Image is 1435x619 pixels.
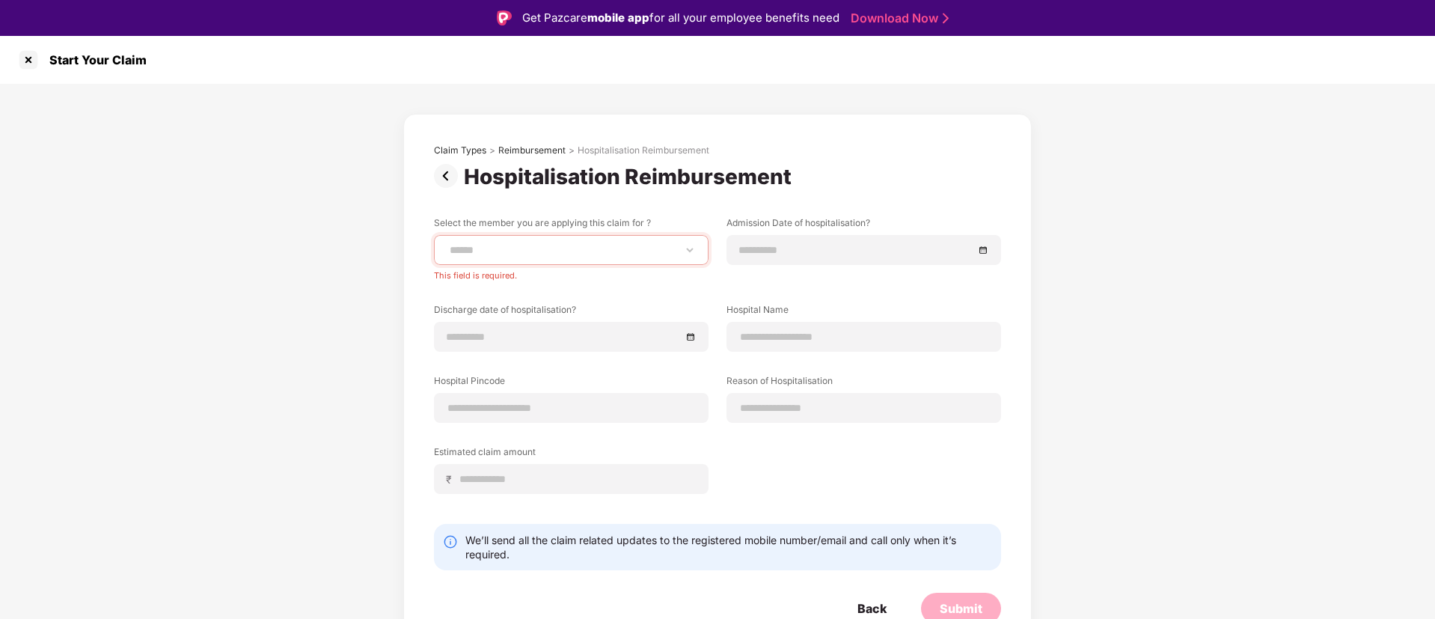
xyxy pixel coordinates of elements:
strong: mobile app [587,10,649,25]
div: Back [857,600,887,617]
label: Hospital Name [726,303,1001,322]
label: Estimated claim amount [434,445,709,464]
div: Reimbursement [498,144,566,156]
div: This field is required. [434,265,709,281]
label: Hospital Pincode [434,374,709,393]
label: Admission Date of hospitalisation? [726,216,1001,235]
img: Stroke [943,10,949,26]
div: Claim Types [434,144,486,156]
div: > [489,144,495,156]
span: ₹ [446,472,458,487]
img: Logo [497,10,512,25]
div: Start Your Claim [40,52,147,67]
label: Select the member you are applying this claim for ? [434,216,709,235]
a: Download Now [851,10,944,26]
div: > [569,144,575,156]
label: Reason of Hospitalisation [726,374,1001,393]
img: svg+xml;base64,PHN2ZyBpZD0iUHJldi0zMngzMiIgeG1sbnM9Imh0dHA6Ly93d3cudzMub3JnLzIwMDAvc3ZnIiB3aWR0aD... [434,164,464,188]
div: Get Pazcare for all your employee benefits need [522,9,839,27]
div: We’ll send all the claim related updates to the registered mobile number/email and call only when... [465,533,992,561]
div: Hospitalisation Reimbursement [464,164,798,189]
label: Discharge date of hospitalisation? [434,303,709,322]
div: Hospitalisation Reimbursement [578,144,709,156]
img: svg+xml;base64,PHN2ZyBpZD0iSW5mby0yMHgyMCIgeG1sbnM9Imh0dHA6Ly93d3cudzMub3JnLzIwMDAvc3ZnIiB3aWR0aD... [443,534,458,549]
div: Submit [940,600,982,617]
